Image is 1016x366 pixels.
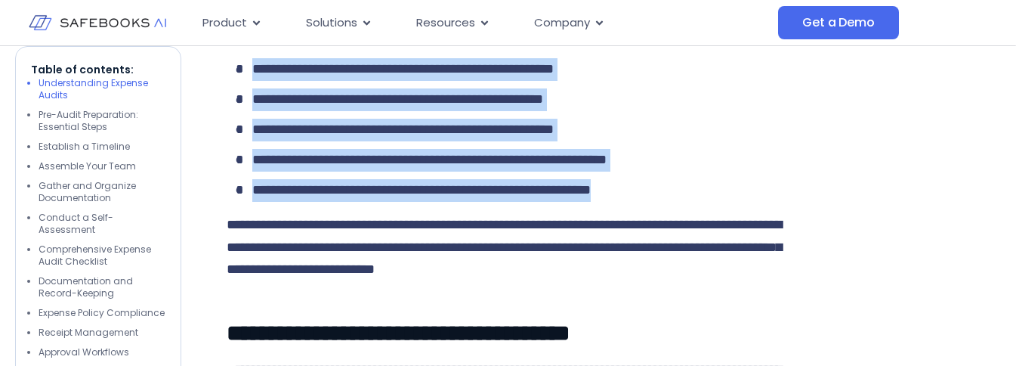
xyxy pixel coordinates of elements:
li: Gather and Organize Documentation [39,180,165,204]
li: Conduct a Self-Assessment [39,212,165,236]
li: Documentation and Record-Keeping [39,275,165,299]
span: Resources [416,14,475,32]
span: Company [534,14,590,32]
li: Expense Policy Compliance [39,307,165,319]
span: Product [202,14,247,32]
li: Approval Workflows [39,346,165,358]
li: Comprehensive Expense Audit Checklist [39,243,165,268]
li: Receipt Management [39,327,165,339]
li: Assemble Your Team [39,160,165,172]
li: Establish a Timeline [39,141,165,153]
nav: Menu [190,8,779,38]
span: Get a Demo [802,15,874,30]
p: Table of contents: [31,62,165,77]
li: Pre-Audit Preparation: Essential Steps [39,109,165,133]
div: Menu Toggle [190,8,779,38]
span: Solutions [306,14,357,32]
a: Get a Demo [778,6,898,39]
li: Understanding Expense Audits [39,77,165,101]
